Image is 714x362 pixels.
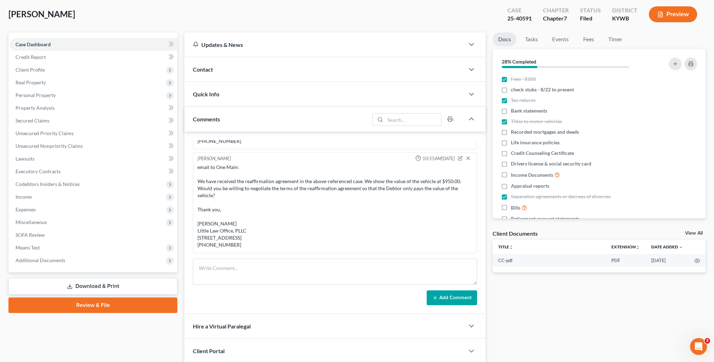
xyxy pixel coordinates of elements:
[646,254,689,267] td: [DATE]
[10,229,177,241] a: SOFA Review
[511,171,553,179] span: Income Documents
[577,32,600,46] a: Fees
[543,14,569,23] div: Chapter
[16,257,65,263] span: Additional Documents
[16,181,80,187] span: Codebtors Insiders & Notices
[193,91,219,97] span: Quick Info
[511,160,591,167] span: Drivers license & social security card
[547,32,574,46] a: Events
[651,244,683,249] a: Date Added expand_more
[16,67,45,73] span: Client Profile
[498,244,513,249] a: Titleunfold_more
[16,41,51,47] span: Case Dashboard
[16,219,47,225] span: Miscellaneous
[193,348,225,354] span: Client Portal
[16,117,49,123] span: Secured Claims
[690,338,707,355] iframe: Intercom live chat
[509,245,513,249] i: unfold_more
[543,6,569,14] div: Chapter
[16,232,45,238] span: SOFA Review
[519,32,544,46] a: Tasks
[10,165,177,178] a: Executory Contracts
[704,338,710,344] span: 3
[685,231,703,236] a: View All
[507,6,532,14] div: Case
[511,76,536,83] span: Fees - $200
[511,204,520,211] span: Bills
[193,41,456,48] div: Updates & News
[611,244,640,249] a: Extensionunfold_more
[493,254,606,267] td: CC-pdf
[16,92,56,98] span: Personal Property
[511,107,547,114] span: Bank statements
[511,182,549,189] span: Appraisal reports
[16,245,40,251] span: Means Test
[16,206,36,212] span: Expenses
[385,114,441,126] input: Search...
[507,14,532,23] div: 25-40591
[10,114,177,127] a: Secured Claims
[511,128,579,135] span: Recorded mortgages and deeds
[427,290,477,305] button: Add Comment
[511,215,579,222] span: Retirement account statements
[16,130,74,136] span: Unsecured Priority Claims
[511,139,560,146] span: Life insurance policies
[10,51,177,64] a: Credit Report
[193,66,213,73] span: Contact
[16,156,35,162] span: Lawsuits
[16,54,46,60] span: Credit Report
[10,152,177,165] a: Lawsuits
[16,105,55,111] span: Property Analysis
[8,297,177,313] a: Review & File
[8,9,75,19] span: [PERSON_NAME]
[564,15,567,22] span: 7
[422,155,455,162] span: 10:55AM[DATE]
[16,143,83,149] span: Unsecured Nonpriority Claims
[493,230,538,237] div: Client Documents
[193,323,251,330] span: Hire a Virtual Paralegal
[612,6,637,14] div: District
[580,6,601,14] div: Status
[197,164,472,248] div: email to One Main: We have received the reaffirmation agreement in the above-referenced case. We ...
[636,245,640,249] i: unfold_more
[16,168,61,174] span: Executory Contracts
[10,38,177,51] a: Case Dashboard
[612,14,637,23] div: KYWB
[10,140,177,152] a: Unsecured Nonpriority Claims
[502,59,536,65] strong: 28% Completed
[511,193,611,200] span: Separation agreements or decrees of divorces
[511,97,536,104] span: Tax returns
[193,116,220,122] span: Comments
[16,79,46,85] span: Real Property
[603,32,628,46] a: Timer
[679,245,683,249] i: expand_more
[493,32,517,46] a: Docs
[10,127,177,140] a: Unsecured Priority Claims
[580,14,601,23] div: Filed
[8,278,177,295] a: Download & Print
[606,254,646,267] td: PDF
[511,150,574,157] span: Credit Counseling Certificate
[649,6,697,22] button: Preview
[511,86,574,93] span: check stubs - 8/22 to present
[197,155,231,162] div: [PERSON_NAME]
[16,194,32,200] span: Income
[10,102,177,114] a: Property Analysis
[511,118,562,125] span: Titles to motor vehicles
